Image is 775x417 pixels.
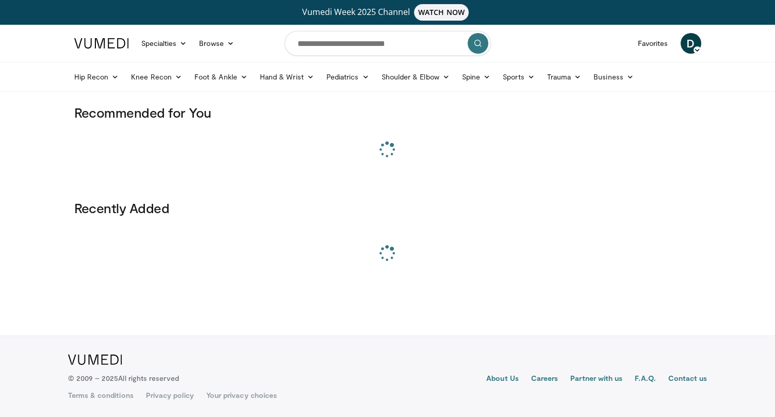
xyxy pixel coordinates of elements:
a: Foot & Ankle [188,67,254,87]
a: Terms & conditions [68,390,134,400]
a: D [681,33,701,54]
a: Privacy policy [146,390,194,400]
a: Business [587,67,640,87]
a: Partner with us [570,373,622,386]
a: Shoulder & Elbow [375,67,456,87]
a: Hip Recon [68,67,125,87]
a: About Us [486,373,519,386]
a: Sports [497,67,541,87]
a: Hand & Wrist [254,67,320,87]
p: © 2009 – 2025 [68,373,179,383]
a: Knee Recon [125,67,188,87]
a: Careers [531,373,558,386]
img: VuMedi Logo [74,38,129,49]
a: Specialties [135,33,193,54]
input: Search topics, interventions [285,31,491,56]
a: Favorites [632,33,674,54]
a: Your privacy choices [206,390,277,400]
span: All rights reserved [118,374,178,382]
a: Browse [193,33,240,54]
a: Spine [456,67,497,87]
h3: Recommended for You [74,104,701,121]
h3: Recently Added [74,200,701,216]
a: Vumedi Week 2025 ChannelWATCH NOW [76,4,700,21]
span: WATCH NOW [414,4,469,21]
a: F.A.Q. [635,373,655,386]
a: Trauma [541,67,588,87]
img: VuMedi Logo [68,355,122,365]
a: Pediatrics [320,67,375,87]
a: Contact us [668,373,707,386]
